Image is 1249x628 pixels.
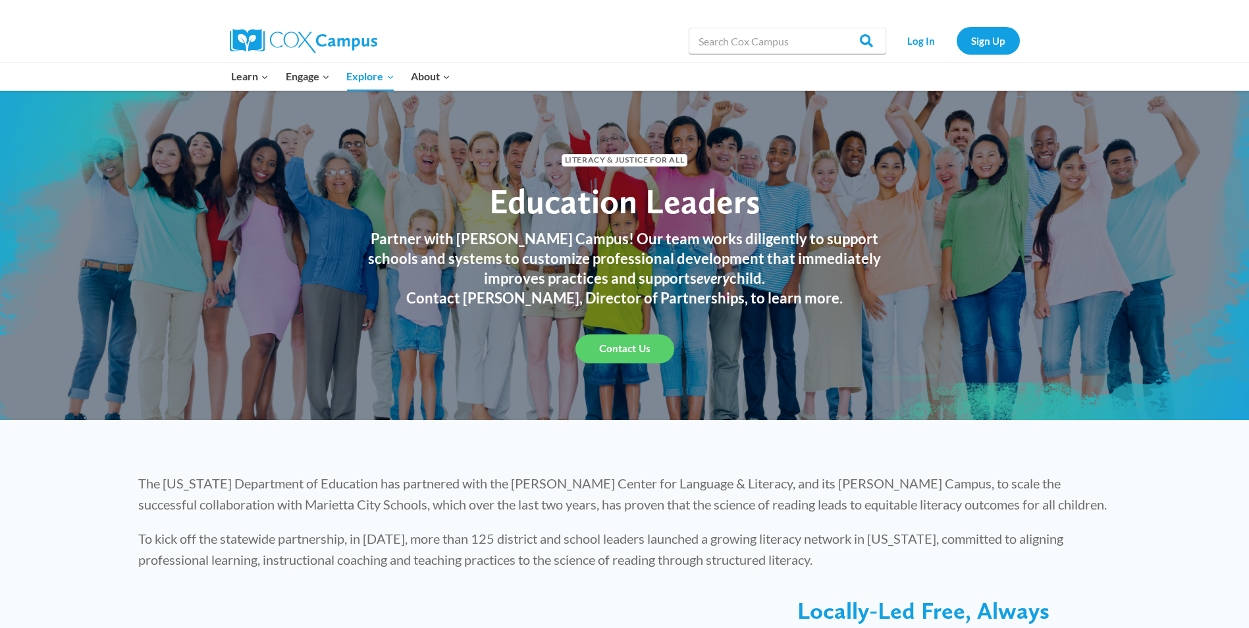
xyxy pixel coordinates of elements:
nav: Secondary Navigation [893,27,1020,54]
span: Engage [286,68,330,85]
span: Education Leaders [489,180,760,222]
span: Contact Us [599,342,651,355]
nav: Primary Navigation [223,63,459,90]
p: The [US_STATE] Department of Education has partnered with the [PERSON_NAME] Center for Language &... [138,473,1111,515]
span: Locally-Led Free, Always [797,596,1050,625]
span: Explore [346,68,394,85]
h3: Partner with [PERSON_NAME] Campus! Our team works diligently to support schools and systems to cu... [355,229,895,288]
h3: Contact [PERSON_NAME], Director of Partnerships, to learn more. [355,288,895,308]
a: Contact Us [575,334,674,363]
span: About [411,68,450,85]
em: every [697,269,730,287]
input: Search Cox Campus [689,28,886,54]
a: Log In [893,27,950,54]
img: Cox Campus [230,29,377,53]
p: To kick off the statewide partnership, in [DATE], more than 125 district and school leaders launc... [138,528,1111,570]
a: Sign Up [957,27,1020,54]
span: Literacy & Justice for All [562,154,687,167]
span: Learn [231,68,269,85]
